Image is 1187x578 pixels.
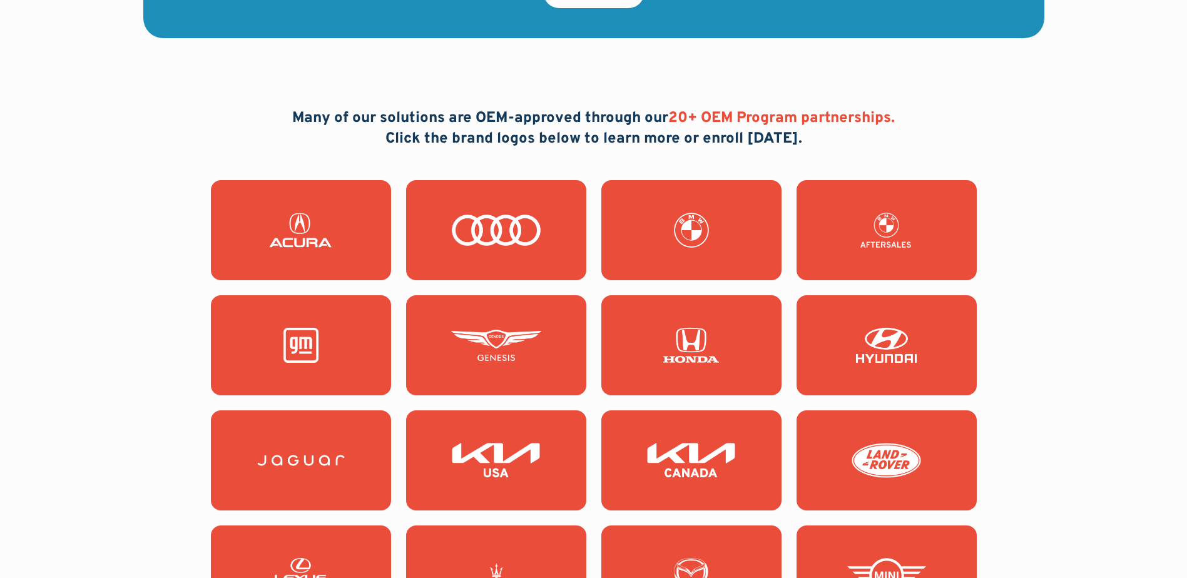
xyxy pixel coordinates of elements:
[451,443,541,478] img: KIA
[646,213,736,248] img: BMW
[256,443,346,478] img: Jaguar
[451,328,541,363] img: Genesis
[646,328,736,363] img: Honda
[842,443,932,478] img: Land Rover
[668,109,895,128] span: 20+ OEM Program partnerships.
[646,443,736,478] img: KIA Canada
[256,213,346,248] img: Acura
[451,213,541,248] img: Audi
[842,213,932,248] img: BMW Fixed Ops
[292,108,895,150] h2: Many of our solutions are OEM-approved through our Click the brand logos below to learn more or e...
[256,328,346,363] img: General Motors
[842,328,932,363] img: Hyundai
